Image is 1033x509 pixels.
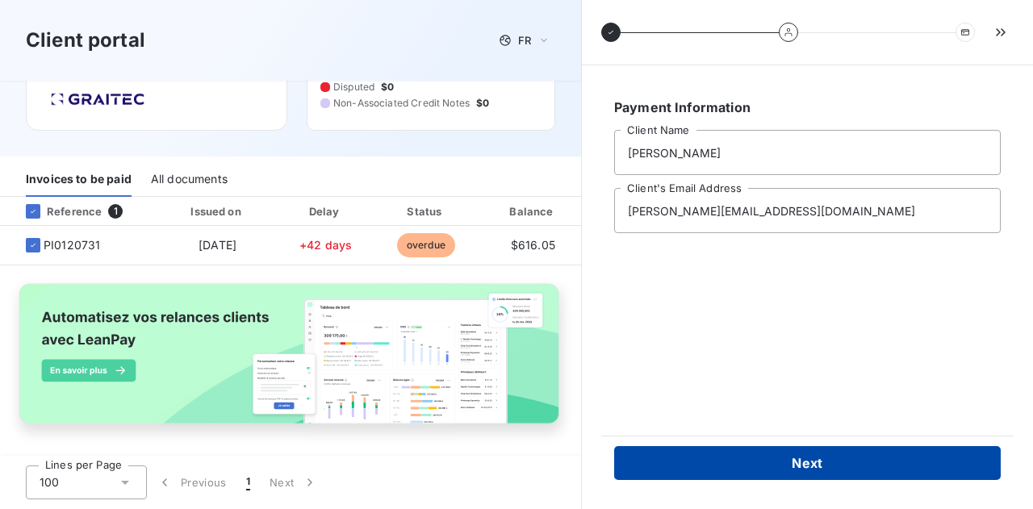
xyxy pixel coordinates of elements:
[26,163,132,197] div: Invoices to be paid
[511,238,555,252] span: $616.05
[333,96,470,111] span: Non-Associated Credit Notes
[147,465,236,499] button: Previous
[614,188,1001,233] input: placeholder
[476,96,489,111] span: $0
[13,204,102,219] div: Reference
[480,203,585,219] div: Balance
[46,88,149,111] img: Company logo
[161,203,273,219] div: Issued on
[614,130,1001,175] input: placeholder
[378,203,474,219] div: Status
[199,238,236,252] span: [DATE]
[299,238,352,252] span: +42 days
[260,465,328,499] button: Next
[614,446,1001,480] button: Next
[246,474,250,490] span: 1
[40,474,59,490] span: 100
[26,26,145,55] h3: Client portal
[44,237,100,253] span: PI0120731
[151,163,228,197] div: All documents
[614,98,1001,117] h6: Payment Information
[280,203,372,219] div: Delay
[6,275,575,448] img: banner
[236,465,260,499] button: 1
[397,233,455,257] span: overdue
[518,34,531,47] span: FR
[333,80,374,94] span: Disputed
[381,80,394,94] span: $0
[108,204,123,219] span: 1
